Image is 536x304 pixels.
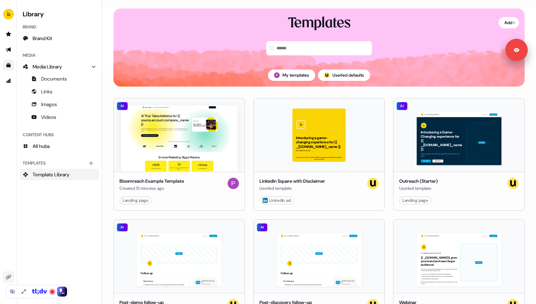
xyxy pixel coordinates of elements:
a: Template Library [20,169,99,180]
a: Go to integrations [3,271,14,283]
div: Outreach (Starter) [399,178,438,185]
div: Landing page [402,197,428,204]
div: Templates [288,14,351,33]
div: ; [324,72,330,78]
a: Videos [20,111,99,123]
div: AI [257,223,268,232]
button: Add [498,17,519,28]
button: Introducing a game-changing experience for {{ _[DOMAIN_NAME]_name }}See what we can do!This ad wa... [253,98,385,211]
span: Videos [41,114,56,121]
span: All hubs [33,143,50,150]
div: Bloomreach Example Template [119,178,184,185]
div: AI [396,102,408,110]
a: Go to integrations [3,287,14,298]
div: AI [117,102,128,110]
button: Bloomreach Example TemplateAIBloomreach Example TemplateCreated 12 minutes agoPeterLanding page [113,98,245,211]
div: Landing page [123,197,149,204]
button: Hey {{ _[DOMAIN_NAME] }} 👋Learn moreBook a demoIntroducing a Game-Changing experience for {{ _[DO... [393,98,525,211]
img: Peter [228,178,239,189]
button: userled logo;Userled defaults [318,70,370,81]
a: Go to attribution [3,75,14,87]
a: Go to prospects [3,28,14,40]
div: AI [117,223,128,232]
button: My templates [268,70,315,81]
a: Brand Kit [20,33,99,44]
div: Userled template [399,185,438,192]
div: Content Hubs [20,129,99,140]
div: LinkedIn ad [263,197,291,204]
a: Go to outbound experience [3,44,14,55]
div: LinkedIn Square with Disclaimer [259,178,325,185]
a: All hubs [20,140,99,152]
img: userled logo [507,178,519,189]
img: userled logo [324,72,330,78]
span: Links [41,88,52,95]
span: Documents [41,75,67,82]
a: Links [20,86,99,97]
img: Peter [274,72,280,78]
span: Brand Kit [33,35,52,42]
img: userled logo [367,178,379,189]
span: Media Library [33,63,62,70]
div: Templates [20,157,99,169]
a: Images [20,99,99,110]
div: Userled template [259,185,325,192]
div: Created 12 minutes ago [119,185,184,192]
span: Images [41,101,57,108]
div: Brand [20,21,99,33]
div: Media [20,50,99,61]
img: Bloomreach Example Template [121,105,238,172]
a: Media Library [20,61,99,72]
span: Template Library [33,171,69,178]
a: Go to templates [3,60,14,71]
h3: Library [20,9,99,18]
a: Documents [20,73,99,84]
